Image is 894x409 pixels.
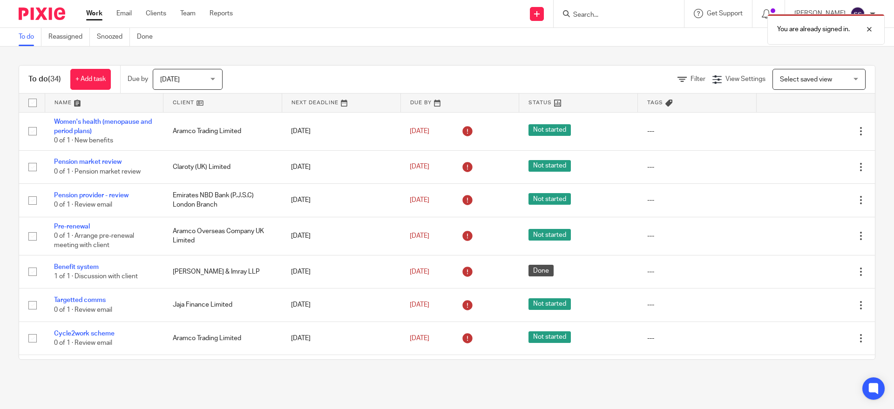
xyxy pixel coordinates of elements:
[48,28,90,46] a: Reassigned
[647,231,747,241] div: ---
[528,298,571,310] span: Not started
[28,74,61,84] h1: To do
[282,184,400,217] td: [DATE]
[528,193,571,205] span: Not started
[54,340,112,346] span: 0 of 1 · Review email
[137,28,160,46] a: Done
[647,267,747,276] div: ---
[777,25,850,34] p: You are already signed in.
[163,322,282,355] td: Aramco Trading Limited
[528,124,571,136] span: Not started
[54,223,90,230] a: Pre-renewal
[282,150,400,183] td: [DATE]
[70,69,111,90] a: + Add task
[86,9,102,18] a: Work
[54,192,129,199] a: Pension provider - review
[54,168,141,175] span: 0 of 1 · Pension market review
[54,137,113,144] span: 0 of 1 · New benefits
[163,112,282,150] td: Aramco Trading Limited
[54,233,134,249] span: 0 of 1 · Arrange pre-renewal meeting with client
[528,331,571,343] span: Not started
[410,233,429,239] span: [DATE]
[146,9,166,18] a: Clients
[97,28,130,46] a: Snoozed
[528,229,571,241] span: Not started
[850,7,865,21] img: svg%3E
[647,127,747,136] div: ---
[647,162,747,172] div: ---
[19,7,65,20] img: Pixie
[282,112,400,150] td: [DATE]
[19,28,41,46] a: To do
[410,335,429,342] span: [DATE]
[410,164,429,170] span: [DATE]
[54,119,152,134] a: Women's health (menopause and period plans)
[410,268,429,275] span: [DATE]
[54,201,112,208] span: 0 of 1 · Review email
[410,197,429,203] span: [DATE]
[54,330,115,337] a: Cycle2work scheme
[780,76,832,83] span: Select saved view
[163,217,282,255] td: Aramco Overseas Company UK Limited
[163,355,282,388] td: [PERSON_NAME] Cundell Engineers Limited
[210,9,233,18] a: Reports
[54,297,106,303] a: Targetted comms
[410,128,429,134] span: [DATE]
[647,195,747,205] div: ---
[160,76,180,83] span: [DATE]
[163,150,282,183] td: Claroty (UK) Limited
[282,322,400,355] td: [DATE]
[691,76,705,82] span: Filter
[282,355,400,388] td: [DATE]
[647,100,663,105] span: Tags
[54,307,112,313] span: 0 of 1 · Review email
[54,273,138,280] span: 1 of 1 · Discussion with client
[282,217,400,255] td: [DATE]
[647,300,747,309] div: ---
[725,76,765,82] span: View Settings
[282,288,400,322] td: [DATE]
[410,302,429,308] span: [DATE]
[180,9,196,18] a: Team
[528,160,571,172] span: Not started
[647,334,747,343] div: ---
[48,75,61,83] span: (34)
[528,265,554,276] span: Done
[128,74,148,84] p: Due by
[54,264,99,270] a: Benefit system
[163,255,282,288] td: [PERSON_NAME] & Imray LLP
[116,9,132,18] a: Email
[163,288,282,322] td: Jaja Finance Limited
[54,159,122,165] a: Pension market review
[163,184,282,217] td: Emirates NBD Bank (P.J.S.C) London Branch
[282,255,400,288] td: [DATE]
